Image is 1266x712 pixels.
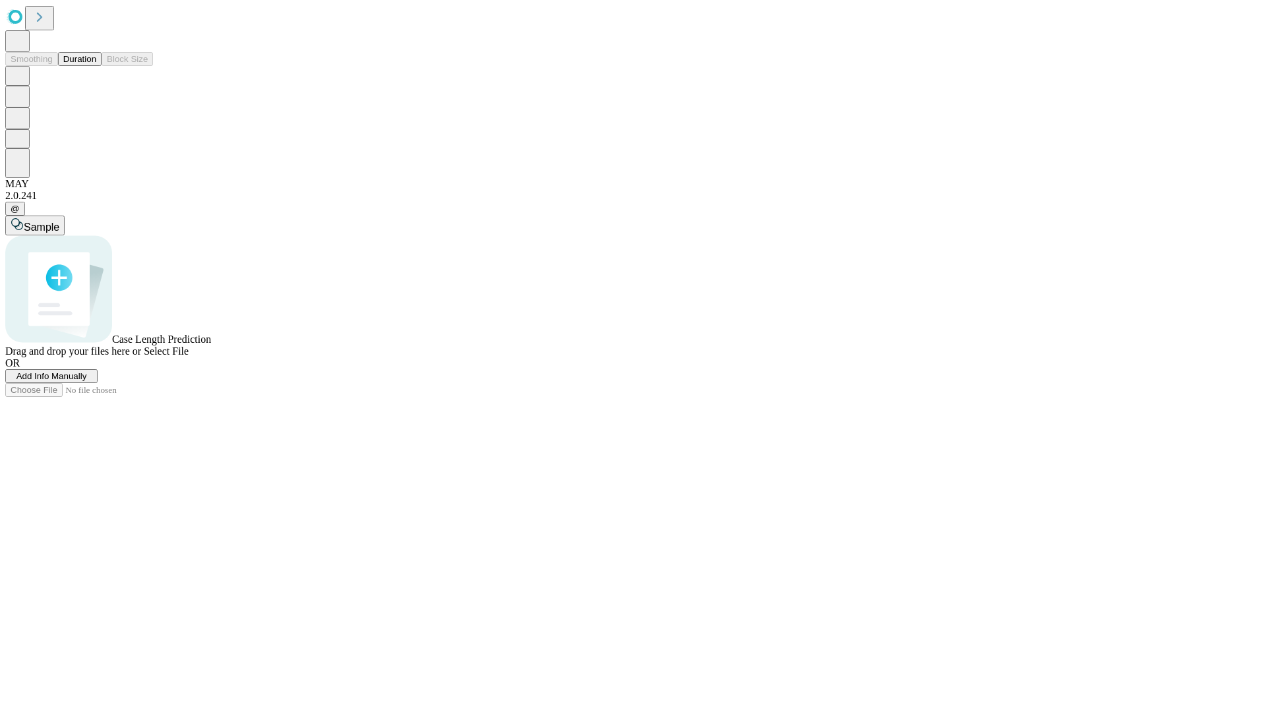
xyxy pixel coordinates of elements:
[5,357,20,369] span: OR
[112,334,211,345] span: Case Length Prediction
[24,222,59,233] span: Sample
[5,178,1261,190] div: MAY
[5,190,1261,202] div: 2.0.241
[5,216,65,235] button: Sample
[16,371,87,381] span: Add Info Manually
[5,52,58,66] button: Smoothing
[102,52,153,66] button: Block Size
[5,202,25,216] button: @
[5,345,141,357] span: Drag and drop your files here or
[58,52,102,66] button: Duration
[144,345,189,357] span: Select File
[11,204,20,214] span: @
[5,369,98,383] button: Add Info Manually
